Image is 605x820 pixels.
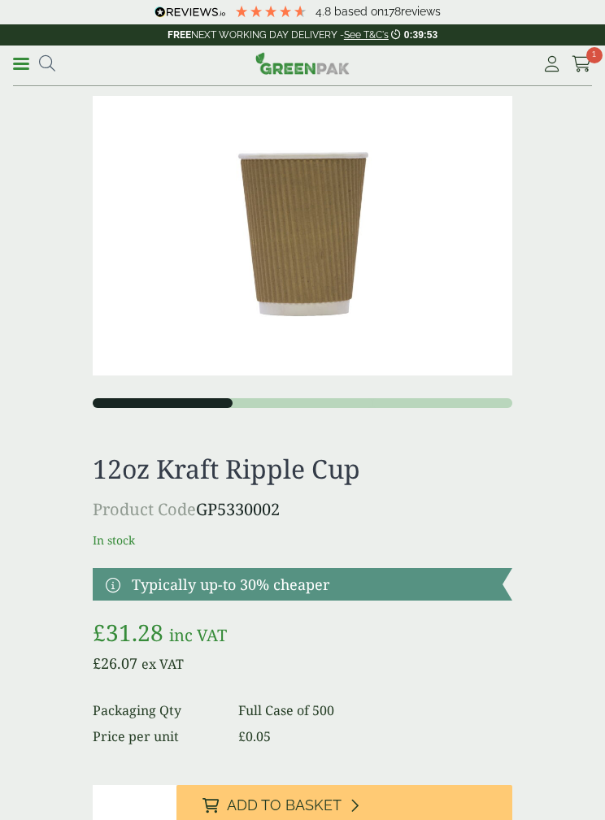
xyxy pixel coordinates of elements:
[233,398,372,408] button: 2 of 3
[93,653,137,673] bdi: 26.07
[93,498,196,520] span: Product Code
[572,52,592,76] a: 1
[227,796,342,814] span: Add to Basket
[384,5,401,18] span: 178
[93,727,219,746] dt: Price per unit
[93,453,512,484] h1: 12oz Kraft Ripple Cup
[586,47,603,63] span: 1
[344,29,389,41] a: See T&C's
[93,398,233,408] button: 1 of 3
[238,727,271,745] bdi: 0.05
[169,624,227,646] span: inc VAT
[234,4,307,19] div: 4.78 Stars
[238,701,512,720] dd: Full Case of 500
[316,5,334,18] span: 4.8
[372,398,512,408] button: 3 of 3
[404,29,437,41] span: 0:39:53
[155,7,225,18] img: REVIEWS.io
[93,497,512,522] p: GP5330002
[93,617,163,648] bdi: 31.28
[141,655,184,673] span: ex VAT
[168,29,191,41] strong: FREE
[93,96,512,375] img: 12oz Kraft Ripple Cup 0
[238,727,246,745] span: £
[93,653,101,673] span: £
[93,617,106,648] span: £
[93,701,219,720] dt: Packaging Qty
[93,531,512,549] p: In stock
[572,56,592,72] i: Cart
[334,5,384,18] span: Based on
[542,56,562,72] i: My Account
[255,52,350,75] img: GreenPak Supplies
[401,5,441,18] span: reviews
